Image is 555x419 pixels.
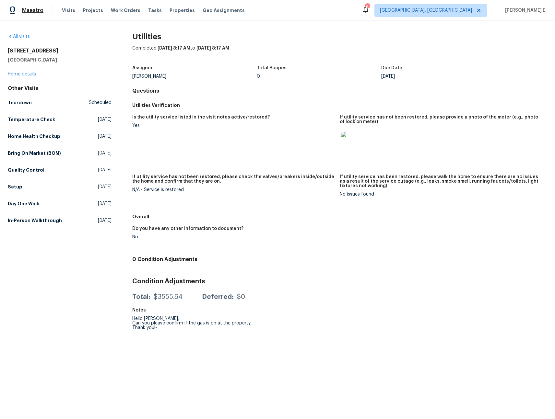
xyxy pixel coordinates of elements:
h5: Notes [132,308,146,312]
span: [DATE] [98,133,112,140]
h5: Quality Control [8,167,44,173]
a: In-Person Walkthrough[DATE] [8,215,112,226]
span: [DATE] [98,116,112,123]
a: Quality Control[DATE] [8,164,112,176]
span: [DATE] [98,200,112,207]
h5: Day One Walk [8,200,39,207]
div: [DATE] [381,74,506,79]
span: [PERSON_NAME] E [502,7,545,14]
h5: Bring On Market (BOM) [8,150,61,156]
a: Setup[DATE] [8,181,112,193]
span: Scheduled [89,99,112,106]
h5: Overall [132,213,547,220]
span: Tasks [148,8,162,13]
div: Completed: to [132,45,547,62]
h4: 0 Condition Adjustments [132,256,547,263]
div: No [132,235,335,239]
h5: Do you have any other information to document? [132,226,243,231]
span: [DATE] [98,150,112,156]
h5: Setup [8,184,22,190]
div: [PERSON_NAME] [132,74,257,79]
div: 6 [365,4,370,10]
h5: Is the utility service listed in the visit notes active/restored? [132,115,270,119]
h5: Home Health Checkup [8,133,60,140]
h3: Condition Adjustments [132,278,547,285]
h5: [GEOGRAPHIC_DATA] [8,57,112,63]
h5: Due Date [381,66,402,70]
h5: Teardown [8,99,32,106]
div: Total: [132,294,150,300]
div: Other Visits [8,85,112,92]
div: No issues found [340,192,542,197]
div: Deferred: [202,294,234,300]
a: TeardownScheduled [8,97,112,108]
a: Temperature Check[DATE] [8,114,112,125]
span: Properties [170,7,195,14]
div: $0 [237,294,245,300]
span: [DATE] 8:17 AM [196,46,229,51]
a: Bring On Market (BOM)[DATE] [8,147,112,159]
span: Work Orders [111,7,140,14]
h2: Utilities [132,33,547,40]
span: [DATE] [98,167,112,173]
div: $3555.64 [154,294,183,300]
div: Yes [132,123,335,128]
span: Visits [62,7,75,14]
span: [DATE] [98,217,112,224]
h5: Assignee [132,66,154,70]
h4: Questions [132,88,547,94]
a: Home details [8,72,36,76]
h5: Total Scopes [257,66,287,70]
h5: If utility service has been restored, please walk the home to ensure there are no issues as a res... [340,175,542,188]
a: Day One Walk[DATE] [8,198,112,209]
span: Geo Assignments [203,7,245,14]
a: Home Health Checkup[DATE] [8,130,112,142]
h5: In-Person Walkthrough [8,217,62,224]
h5: Temperature Check [8,116,55,123]
h5: Utilities Verification [132,102,547,108]
span: Projects [83,7,103,14]
span: [DATE] [98,184,112,190]
div: 0 [257,74,381,79]
div: N/A - Service is restored [132,187,335,192]
h5: If utility service has not been restored, please provide a photo of the meter (e.g., photo of loc... [340,115,542,124]
span: [GEOGRAPHIC_DATA], [GEOGRAPHIC_DATA] [380,7,472,14]
span: Maestro [22,7,43,14]
div: Hello [PERSON_NAME], Can you please confirm if the gas is on at the property. Thank you!~ [132,316,257,330]
a: All visits [8,34,30,39]
h2: [STREET_ADDRESS] [8,48,112,54]
h5: If utility service has not been restored, please check the valves/breakers inside/outside the hom... [132,175,335,184]
span: [DATE] 8:17 AM [158,46,190,51]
